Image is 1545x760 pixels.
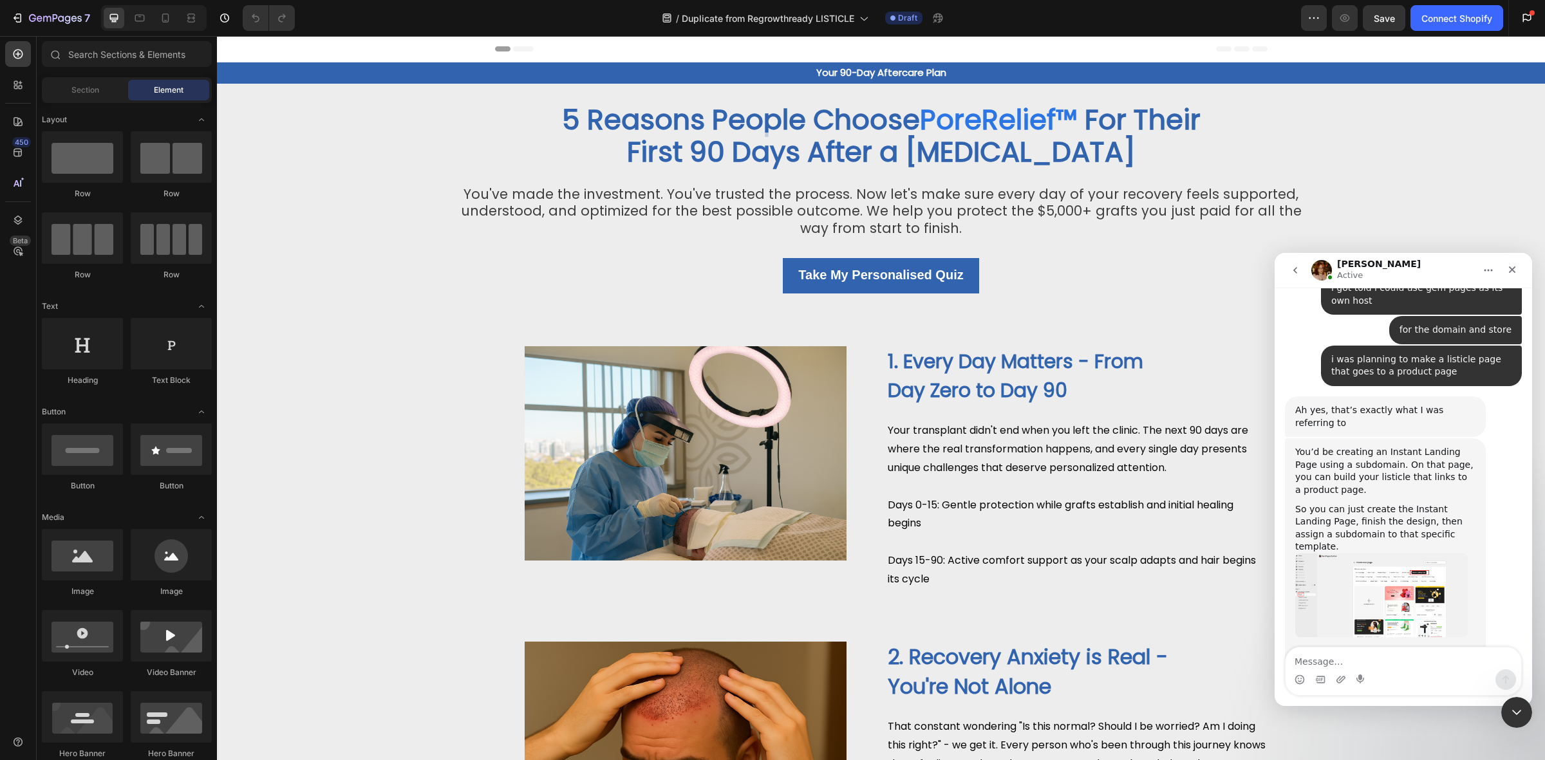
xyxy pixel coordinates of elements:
[71,84,99,96] span: Section
[84,10,90,26] p: 7
[191,507,212,528] span: Toggle open
[671,606,951,665] strong: 2. Recovery Anxiety is Real - You're Not Alone
[11,394,247,416] textarea: Message…
[191,402,212,422] span: Toggle open
[671,517,1039,550] span: Days 15-90: Active comfort support as your scalp adapts and hair begins its cycle
[191,109,212,130] span: Toggle open
[42,512,64,523] span: Media
[671,387,1031,439] span: Your transplant didn't end when you left the clinic. The next 90 days are where the real transfor...
[42,748,123,759] div: Hero Banner
[131,480,212,492] div: Button
[131,748,212,759] div: Hero Banner
[42,406,66,418] span: Button
[243,5,295,31] div: Undo/Redo
[671,461,1016,495] span: Days 0-15: Gentle protection while grafts establish and initial healing begins
[42,301,58,312] span: Text
[410,64,984,135] strong: For Their First 90 Days After a [MEDICAL_DATA]
[82,422,92,432] button: Start recording
[676,12,679,25] span: /
[61,422,71,432] button: Upload attachment
[1275,253,1532,706] iframe: To enrich screen reader interactions, please activate Accessibility in Grammarly extension settings
[5,5,96,31] button: 7
[42,375,123,386] div: Heading
[131,586,212,597] div: Image
[566,222,762,257] a: Take My Personalised Quiz
[42,41,212,67] input: Search Sections & Elements
[217,36,1545,760] iframe: Design area
[42,586,123,597] div: Image
[131,375,212,386] div: Text Block
[682,12,854,25] span: Duplicate from Regrowthready LISTICLE
[131,269,212,281] div: Row
[1421,12,1492,25] div: Connect Shopify
[1410,5,1503,31] button: Connect Shopify
[154,84,183,96] span: Element
[131,667,212,678] div: Video Banner
[12,137,31,147] div: 450
[21,250,201,301] div: So you can just create the Instant Landing Page, finish the design, then assign a subdomain to th...
[191,296,212,317] span: Toggle open
[671,683,1049,735] span: That constant wondering "Is this normal? Should I be worried? Am I doing this right?" - we get it...
[345,64,703,103] strong: 5 Reasons People Choose
[20,422,30,432] button: Emoji picker
[42,114,67,125] span: Layout
[671,311,926,368] strong: 1. Every Day Matters - From Day Zero to Day 90
[131,188,212,199] div: Row
[42,269,123,281] div: Row
[221,416,241,437] button: Send a message…
[42,480,123,492] div: Button
[308,310,630,524] img: gempages_562441836359058443-b9e5af0a-3a65-41f0-a5c2-10a37cae2bf3.png
[10,185,247,483] div: Jamie says…
[244,149,1085,201] span: You've made the investment. You've trusted the process. Now let's make sure every day of your rec...
[42,667,123,678] div: Video
[10,236,31,246] div: Beta
[1374,13,1395,24] span: Save
[21,193,201,243] div: You’d be creating an Instant Landing Page using a subdomain. On that page, you can build your lis...
[703,64,861,103] strong: PoreRelief™
[42,188,123,199] div: Row
[41,422,51,432] button: Gif picker
[581,232,746,246] strong: Take My Personalised Quiz
[10,185,211,455] div: You’d be creating an Instant Landing Page using a subdomain. On that page, you can build your lis...
[1501,697,1532,728] iframe: To enrich screen reader interactions, please activate Accessibility in Grammarly extension settings
[1363,5,1405,31] button: Save
[898,12,917,24] span: Draft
